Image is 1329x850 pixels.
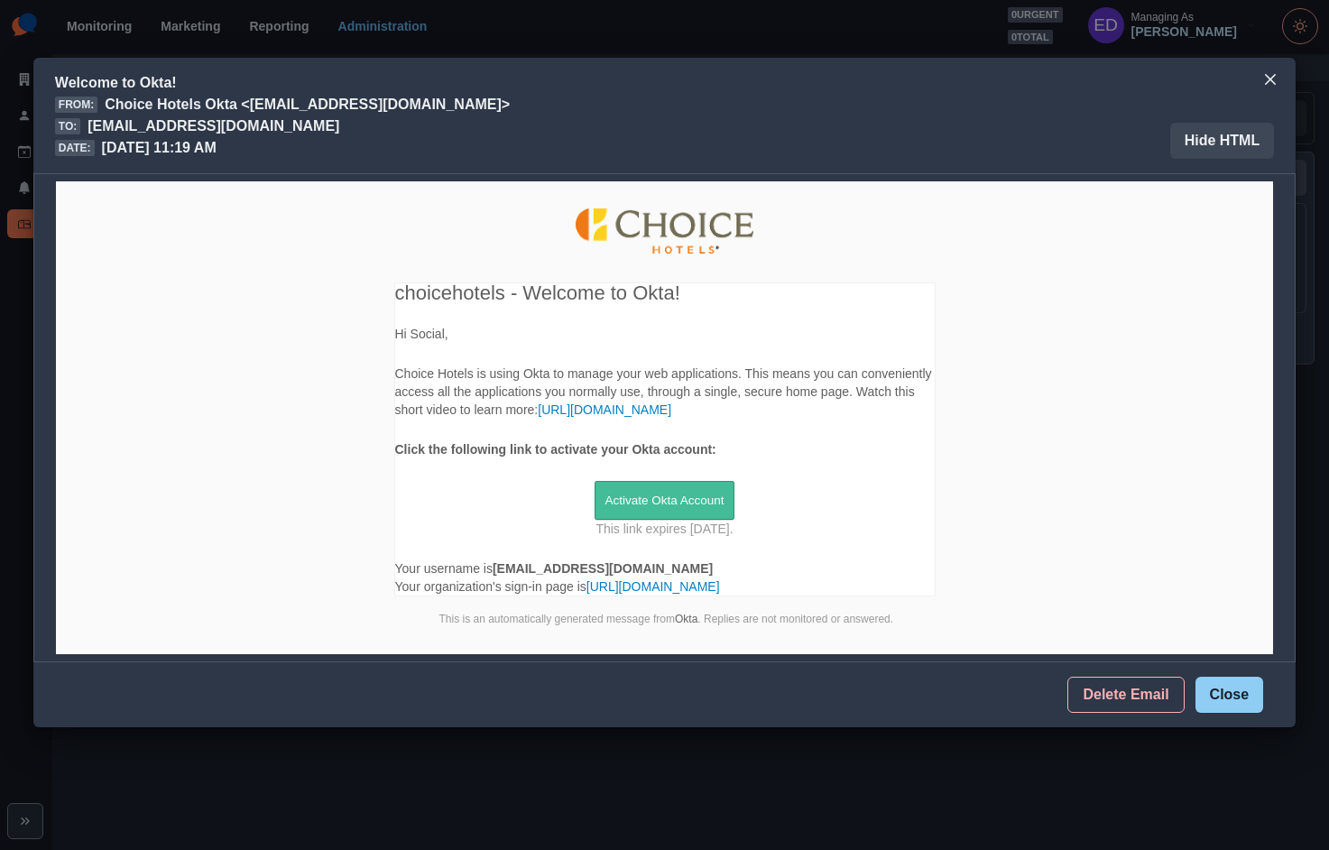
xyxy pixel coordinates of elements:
p: Welcome to Okta! [55,72,510,94]
strong: [EMAIL_ADDRESS][DOMAIN_NAME] [493,561,713,576]
button: Delete Email [1067,677,1184,713]
button: Close [1256,65,1285,94]
button: Hide HTML [1170,123,1275,159]
img: fs01lm8cszWvDEBaR4x7 [576,208,753,254]
span: From: [55,97,97,113]
span: Date: [55,140,95,156]
span: To: [55,118,80,134]
p: [EMAIL_ADDRESS][DOMAIN_NAME] [88,115,339,137]
button: Close [1195,677,1264,713]
td: Hi Social, [394,303,935,343]
td: This link expires [DATE]. [595,520,734,538]
a: [URL][DOMAIN_NAME] [538,402,671,417]
td: Choice Hotels is using Okta to manage your web applications. This means you can conveniently acce... [394,343,935,419]
p: Choice Hotels Okta <[EMAIL_ADDRESS][DOMAIN_NAME]> [105,94,510,115]
td: choicehotels - Welcome to Okta! [394,283,935,304]
a: [URL][DOMAIN_NAME] [586,579,720,594]
td: This is an automatically generated message from . Replies are not monitored or answered. [394,596,936,654]
a: Okta [675,613,697,625]
td: Your username is Your organization's sign-in page is [394,538,935,596]
a: Activate Okta Account [605,493,724,507]
p: [DATE] 11:19 AM [102,137,217,159]
strong: Click the following link to activate your Okta account: [395,442,716,457]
